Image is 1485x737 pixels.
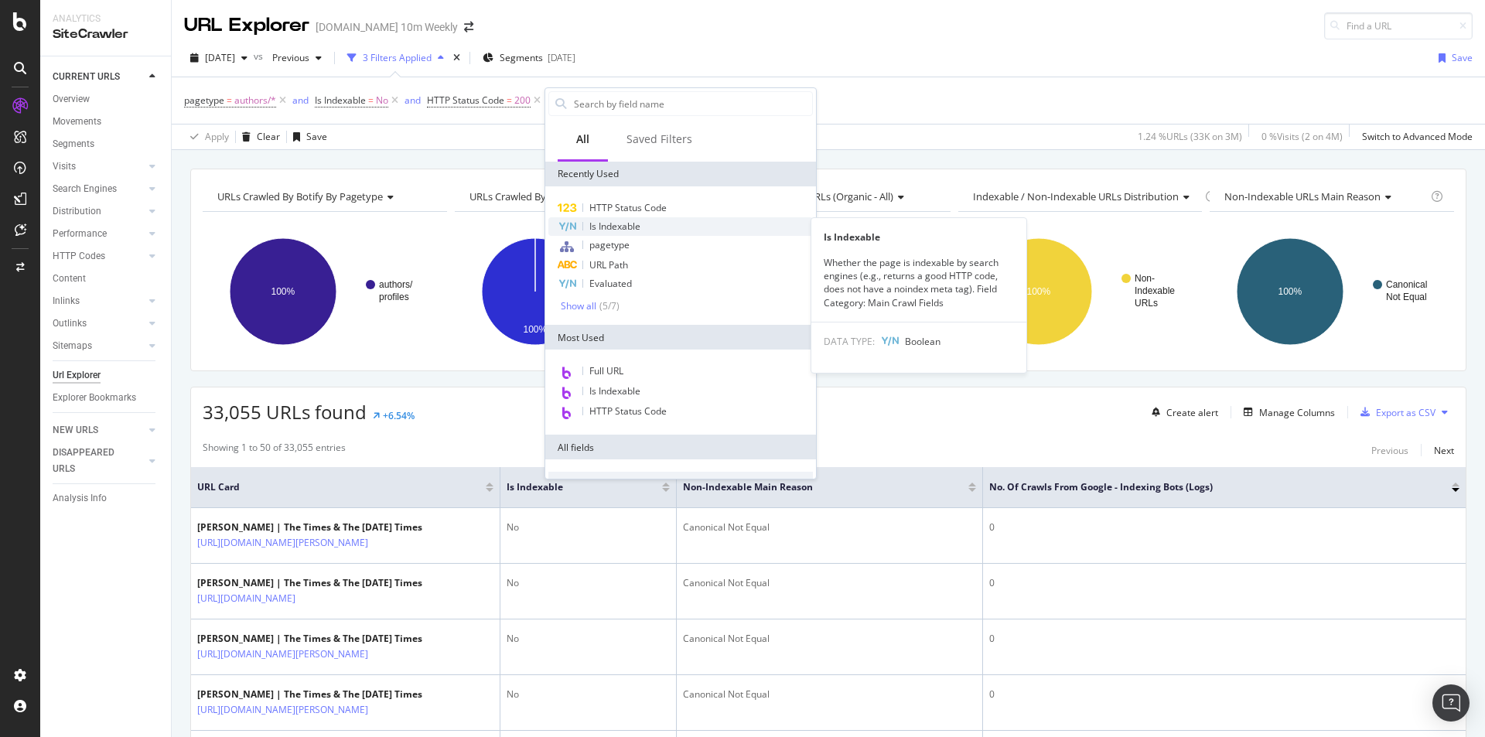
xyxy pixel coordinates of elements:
div: 3 Filters Applied [363,51,432,64]
span: vs [254,49,266,63]
h4: URLs Crawled By Botify By smartindex [466,184,685,209]
button: and [405,93,421,107]
text: 100% [1026,286,1050,297]
a: Url Explorer [53,367,160,384]
a: Overview [53,91,160,107]
span: 200 [514,90,531,111]
div: SiteCrawler [53,26,159,43]
span: HTTP Status Code [589,404,667,418]
span: pagetype [184,94,224,107]
div: [DOMAIN_NAME] 10m Weekly [316,19,458,35]
a: Sitemaps [53,338,145,354]
div: 0 % Visits ( 2 on 4M ) [1261,130,1343,143]
div: 0 [989,520,1459,534]
div: NEW URLS [53,422,98,438]
button: Save [287,125,327,149]
span: Is Indexable [589,220,640,233]
div: Canonical Not Equal [683,688,976,701]
span: pagetype [589,238,630,251]
div: Next [1434,444,1454,457]
div: Overview [53,91,90,107]
button: Add Filter [544,91,606,110]
div: Explorer Bookmarks [53,390,136,406]
a: Performance [53,226,145,242]
div: 0 [989,688,1459,701]
span: Is Indexable [507,480,639,494]
button: Next [1434,441,1454,459]
div: HTTP Codes [53,248,105,264]
div: [PERSON_NAME] | The Times & The [DATE] Times [197,576,422,590]
button: Apply [184,125,229,149]
text: URLs [1135,298,1158,309]
svg: A chart. [455,224,699,359]
a: Distribution [53,203,145,220]
div: All [576,131,589,147]
div: 0 [989,576,1459,590]
button: Export as CSV [1354,400,1435,425]
button: 3 Filters Applied [341,46,450,70]
div: Analysis Info [53,490,107,507]
span: Is Indexable [589,384,640,398]
div: Create alert [1166,406,1218,419]
text: profiles [379,292,409,302]
span: HTTP Status Code [589,201,667,214]
text: Non- [1135,273,1155,284]
a: [URL][DOMAIN_NAME][PERSON_NAME] [197,535,368,551]
div: Most Used [545,325,816,350]
div: times [450,50,463,66]
a: Movements [53,114,160,130]
div: Visits [53,159,76,175]
div: [PERSON_NAME] | The Times & The [DATE] Times [197,688,435,701]
div: Is Indexable [811,230,1026,244]
button: Previous [1371,441,1408,459]
div: Movements [53,114,101,130]
div: Manage Columns [1259,406,1335,419]
a: Segments [53,136,160,152]
div: Url Explorer [53,367,101,384]
span: Evaluated [589,277,632,290]
text: Canonical [1386,279,1427,290]
div: Showing 1 to 50 of 33,055 entries [203,441,346,459]
button: Previous [266,46,328,70]
div: No [507,632,670,646]
div: [PERSON_NAME] | The Times & The [DATE] Times [197,632,435,646]
div: Canonical Not Equal [683,520,976,534]
div: Open Intercom Messenger [1432,684,1470,722]
a: [URL][DOMAIN_NAME][PERSON_NAME] [197,702,368,718]
text: 100% [1278,286,1302,297]
div: CURRENT URLS [53,69,120,85]
div: Canonical Not Equal [683,576,976,590]
div: [DATE] [548,51,575,64]
button: Save [1432,46,1473,70]
a: DISAPPEARED URLS [53,445,145,477]
div: Content [53,271,86,287]
div: Export as CSV [1376,406,1435,419]
span: = [368,94,374,107]
a: Outlinks [53,316,145,332]
div: Clear [257,130,280,143]
span: 2025 Sep. 19th [205,51,235,64]
button: and [292,93,309,107]
div: URL Explorer [184,12,309,39]
div: Switch to Advanced Mode [1362,130,1473,143]
span: Indexable / Non-Indexable URLs distribution [973,189,1179,203]
div: Apply [205,130,229,143]
h4: Active / Not Active URLs [718,184,937,209]
a: Explorer Bookmarks [53,390,160,406]
svg: A chart. [958,224,1203,359]
a: NEW URLS [53,422,145,438]
div: Segments [53,136,94,152]
div: 0 [989,632,1459,646]
div: Canonical Not Equal [683,632,976,646]
span: No. of Crawls from Google - Indexing Bots (Logs) [989,480,1429,494]
div: Inlinks [53,293,80,309]
div: All fields [545,435,816,459]
div: Save [306,130,327,143]
svg: A chart. [203,224,447,359]
a: CURRENT URLS [53,69,145,85]
svg: A chart. [1210,224,1454,359]
div: No [507,688,670,701]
